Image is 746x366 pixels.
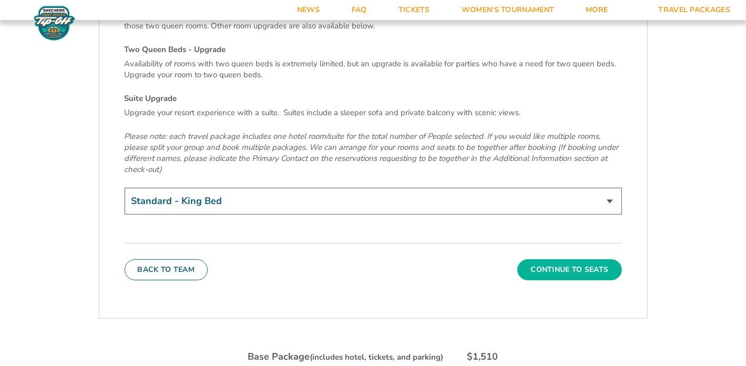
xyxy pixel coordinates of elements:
[32,5,77,41] img: Fort Myers Tip-Off
[310,352,444,362] small: (includes hotel, tickets, and parking)
[125,44,622,55] h4: Two Queen Beds - Upgrade
[467,350,498,363] div: $1,510
[248,350,444,363] div: Base Package
[125,131,619,175] em: Please note: each travel package includes one hotel room/suite for the total number of People sel...
[125,9,622,32] p: A base package includes a standard room with a king bed. Rooms with two queen beds are very limit...
[517,259,621,280] button: Continue To Seats
[125,58,622,80] p: Availability of rooms with two queen beds is extremely limited, but an upgrade is available for p...
[125,259,208,280] button: Back To Team
[125,107,622,118] p: Upgrade your resort experience with a suite. Suites include a sleeper sofa and private balcony wi...
[125,93,622,104] h4: Suite Upgrade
